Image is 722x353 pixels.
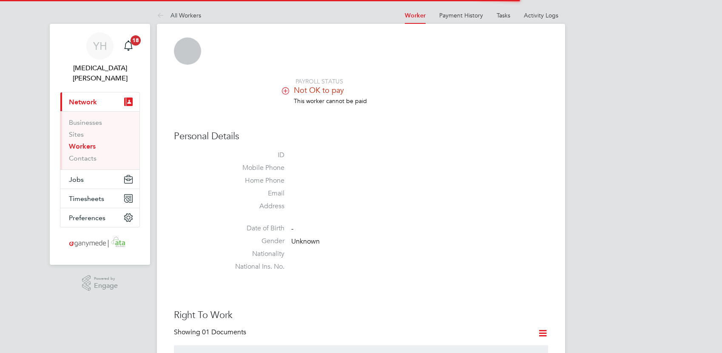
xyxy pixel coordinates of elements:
[225,151,284,160] label: ID
[60,92,139,111] button: Network
[131,35,141,46] span: 18
[69,154,97,162] a: Contacts
[225,176,284,185] label: Home Phone
[69,175,84,184] span: Jobs
[60,32,140,83] a: YH[MEDICAL_DATA][PERSON_NAME]
[69,214,105,222] span: Preferences
[60,208,139,227] button: Preferences
[225,164,284,172] label: Mobile Phone
[294,85,344,95] span: Not OK to pay
[291,225,293,233] span: -
[405,12,426,19] a: Worker
[174,130,548,143] h3: Personal Details
[157,11,201,19] a: All Workers
[69,195,104,203] span: Timesheets
[497,11,510,19] a: Tasks
[93,40,107,52] span: YH
[50,24,150,265] nav: Main navigation
[69,142,96,150] a: Workers
[94,282,118,290] span: Engage
[69,130,84,138] a: Sites
[225,189,284,198] label: Email
[60,236,140,250] a: Go to home page
[60,189,139,208] button: Timesheets
[60,63,140,83] span: Yasmin Hemati-Gilani
[120,32,137,60] a: 18
[60,170,139,189] button: Jobs
[225,224,284,233] label: Date of Birth
[225,237,284,246] label: Gender
[439,11,483,19] a: Payment History
[67,236,134,250] img: ganymedesolutions-logo-retina.png
[69,98,97,106] span: Network
[94,275,118,282] span: Powered by
[296,77,343,85] span: PAYROLL STATUS
[202,328,246,336] span: 01 Documents
[225,262,284,271] label: National Ins. No.
[294,97,367,105] span: This worker cannot be paid
[174,328,248,337] div: Showing
[225,202,284,211] label: Address
[69,118,102,126] a: Businesses
[60,111,139,169] div: Network
[82,275,118,291] a: Powered byEngage
[524,11,558,19] a: Activity Logs
[174,309,548,321] h3: Right To Work
[291,237,320,246] span: Unknown
[225,250,284,258] label: Nationality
